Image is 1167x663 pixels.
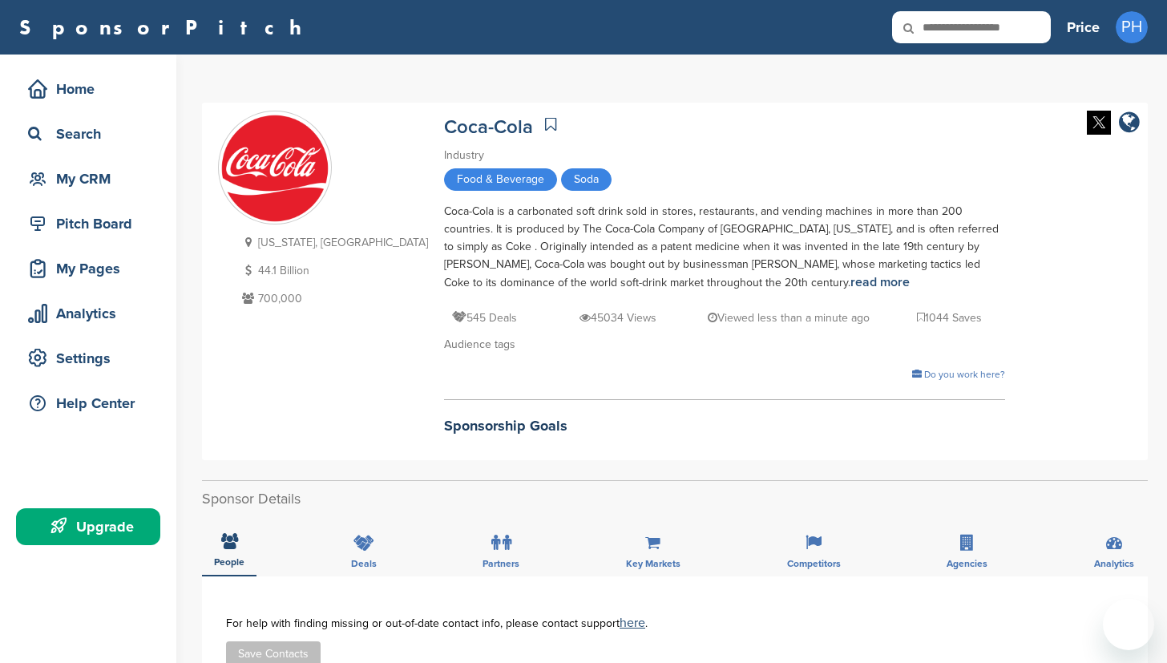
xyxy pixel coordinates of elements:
p: 1044 Saves [917,308,982,328]
div: For help with finding missing or out-of-date contact info, please contact support . [226,617,1124,629]
p: 700,000 [238,289,428,309]
h2: Sponsorship Goals [444,415,1005,437]
a: Help Center [16,385,160,422]
div: Home [24,75,160,103]
h2: Sponsor Details [202,488,1148,510]
div: Settings [24,344,160,373]
div: Upgrade [24,512,160,541]
a: Do you work here? [912,369,1005,380]
span: Food & Beverage [444,168,557,191]
span: Partners [483,559,519,568]
p: 44.1 Billion [238,261,428,281]
div: Coca-Cola is a carbonated soft drink sold in stores, restaurants, and vending machines in more th... [444,203,1005,292]
p: 545 Deals [452,308,517,328]
a: SponsorPitch [19,17,312,38]
a: Analytics [16,295,160,332]
a: Price [1067,10,1100,45]
span: PH [1116,11,1148,43]
div: Audience tags [444,336,1005,354]
p: Viewed less than a minute ago [708,308,870,328]
a: company link [1119,111,1140,137]
a: Upgrade [16,508,160,545]
span: Competitors [787,559,841,568]
div: My Pages [24,254,160,283]
a: Coca-Cola [444,115,533,139]
a: Settings [16,340,160,377]
div: Analytics [24,299,160,328]
div: Search [24,119,160,148]
div: Help Center [24,389,160,418]
p: 45034 Views [579,308,656,328]
div: My CRM [24,164,160,193]
a: read more [850,274,910,290]
a: Home [16,71,160,107]
span: Deals [351,559,377,568]
img: Sponsorpitch & Coca-Cola [219,112,331,224]
iframe: Button to launch messaging window [1103,599,1154,650]
span: Soda [561,168,612,191]
a: My CRM [16,160,160,197]
span: Agencies [947,559,987,568]
div: Industry [444,147,1005,164]
span: Do you work here? [924,369,1005,380]
a: Pitch Board [16,205,160,242]
img: Twitter white [1087,111,1111,135]
p: [US_STATE], [GEOGRAPHIC_DATA] [238,232,428,253]
h3: Price [1067,16,1100,38]
div: Pitch Board [24,209,160,238]
span: People [214,557,244,567]
a: My Pages [16,250,160,287]
a: here [620,615,645,631]
a: Search [16,115,160,152]
span: Key Markets [626,559,680,568]
span: Analytics [1094,559,1134,568]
